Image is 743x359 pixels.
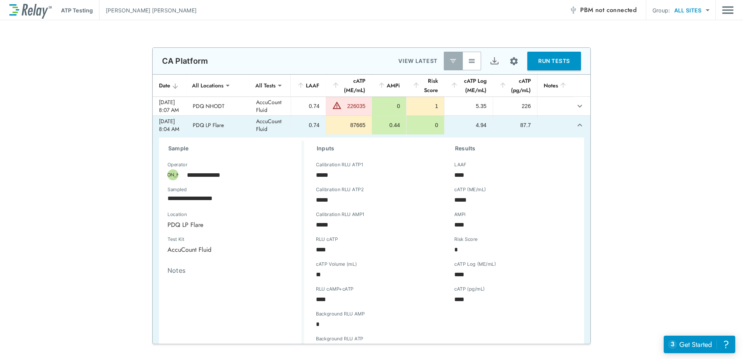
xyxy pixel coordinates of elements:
[454,237,478,242] label: Risk Score
[162,217,293,232] div: PDQ LP Flare
[454,212,466,217] label: AMPi
[316,212,365,217] label: Calibration RLU AMP1
[162,56,208,66] p: CA Platform
[490,56,499,66] img: Export Icon
[378,121,400,129] div: 0.44
[316,311,365,317] label: Background RLU AMP
[9,2,52,19] img: LuminUltra Relay
[344,102,365,110] div: 226035
[106,6,197,14] p: [PERSON_NAME] [PERSON_NAME]
[187,78,229,93] div: All Locations
[316,187,364,192] label: Calibration RLU ATP2
[722,3,734,17] button: Main menu
[412,76,438,95] div: Risk Score
[168,144,301,153] h3: Sample
[159,117,180,133] div: [DATE] 8:04 AM
[569,6,577,14] img: Offline Icon
[378,81,400,90] div: AMPi
[297,121,319,129] div: 0.74
[664,336,735,353] iframe: Resource center
[499,76,531,95] div: cATP (pg/mL)
[316,336,363,342] label: Background RLU ATP
[451,102,486,110] div: 5.35
[316,261,357,267] label: cATP Volume (mL)
[454,162,466,167] label: LAAF
[297,102,319,110] div: 0.74
[485,52,504,70] button: Export
[413,102,438,110] div: 1
[167,162,187,167] label: Operator
[250,116,291,134] td: AccuCount Fluid
[162,190,288,206] input: Choose date, selected date is Sep 28, 2025
[316,286,354,292] label: RLU cAMP+cATP
[450,76,486,95] div: cATP Log (ME/mL)
[159,98,180,114] div: [DATE] 8:07 AM
[167,169,178,180] div: [PERSON_NAME]
[449,57,457,65] img: Latest
[455,144,575,153] h3: Results
[153,75,187,97] th: Date
[187,97,250,115] td: PDQ NHODT
[652,6,670,14] p: Group:
[398,56,438,66] p: VIEW LATEST
[573,99,586,113] button: expand row
[722,3,734,17] img: Drawer Icon
[316,162,363,167] label: Calibration RLU ATP1
[566,2,640,18] button: PBM not connected
[61,6,93,14] p: ATP Testing
[454,187,486,192] label: cATP (ME/mL)
[167,237,227,242] label: Test Kit
[595,5,637,14] span: not connected
[468,57,476,65] img: View All
[454,286,485,292] label: cATP (pg/mL)
[167,187,187,192] label: Sampled
[544,81,567,90] div: Notes
[509,56,519,66] img: Settings Icon
[378,102,400,110] div: 0
[332,76,365,95] div: cATP (ME/mL)
[499,121,531,129] div: 87.7
[580,5,637,16] span: PBM
[316,237,338,242] label: RLU cATP
[297,81,319,90] div: LAAF
[332,121,365,129] div: 87665
[167,212,266,217] label: Location
[162,242,241,257] div: AccuCount Fluid
[413,121,438,129] div: 0
[504,51,524,71] button: Site setup
[454,261,496,267] label: cATP Log (ME/mL)
[332,101,342,110] img: Warning
[527,52,581,70] button: RUN TESTS
[317,144,436,153] h3: Inputs
[573,119,586,132] button: expand row
[451,121,486,129] div: 4.94
[250,78,281,93] div: All Tests
[499,102,531,110] div: 226
[250,97,291,115] td: AccuCount Fluid
[187,116,250,134] td: PDQ LP Flare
